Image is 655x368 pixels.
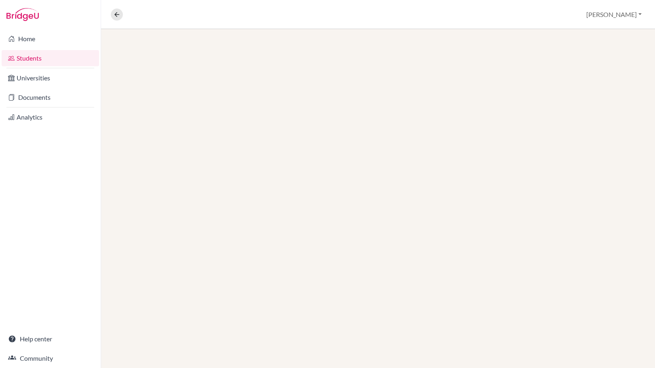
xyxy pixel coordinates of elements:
a: Students [2,50,99,66]
a: Analytics [2,109,99,125]
a: Documents [2,89,99,105]
button: [PERSON_NAME] [583,7,645,22]
a: Help center [2,331,99,347]
a: Community [2,350,99,366]
a: Home [2,31,99,47]
img: Bridge-U [6,8,39,21]
a: Universities [2,70,99,86]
